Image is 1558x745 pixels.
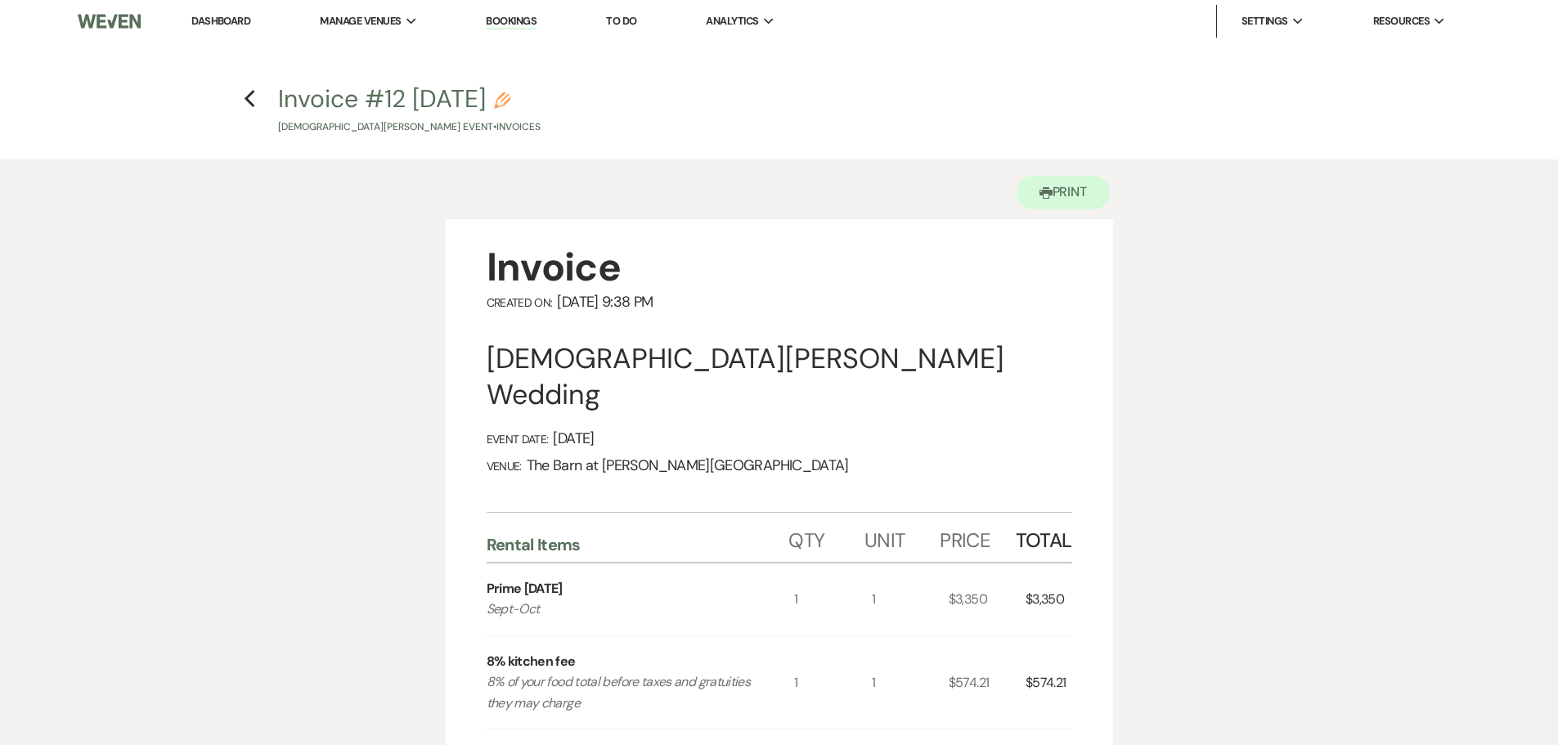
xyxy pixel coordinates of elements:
a: Bookings [486,14,537,29]
div: Invoice [487,242,1072,293]
p: [DEMOGRAPHIC_DATA][PERSON_NAME] Event • Invoices [278,119,541,135]
span: Venue: [487,459,522,473]
div: 1 [872,636,949,729]
div: 1 [794,636,871,729]
div: $3,350 [949,563,1026,635]
div: 8% kitchen fee [487,652,576,671]
div: Qty [788,513,864,562]
div: 1 [872,563,949,635]
span: Settings [1241,13,1288,29]
button: Print [1017,176,1111,209]
div: $574.21 [949,636,1026,729]
div: Rental Items [487,534,789,555]
a: Dashboard [191,14,250,28]
span: Created On: [487,295,553,310]
p: 8% of your food total before taxes and gratuities they may charge [487,671,764,713]
button: Invoice #12 [DATE][DEMOGRAPHIC_DATA][PERSON_NAME] Event•Invoices [278,87,541,135]
div: Total [1016,513,1072,562]
div: $574.21 [1026,636,1072,729]
div: [DATE] [487,429,1072,448]
span: Resources [1373,13,1430,29]
span: Event Date: [487,432,549,447]
p: Sept-Oct [487,599,764,620]
div: Prime [DATE] [487,579,563,599]
div: Unit [864,513,940,562]
div: $3,350 [1026,563,1072,635]
div: [DATE] 9:38 PM [487,293,1072,312]
span: Manage Venues [320,13,401,29]
img: Weven Logo [78,4,140,38]
div: Price [940,513,1015,562]
span: Analytics [706,13,758,29]
div: 1 [794,563,871,635]
div: [DEMOGRAPHIC_DATA][PERSON_NAME] Wedding [487,341,1072,413]
div: The Barn at [PERSON_NAME][GEOGRAPHIC_DATA] [487,456,1072,475]
a: To Do [606,14,636,28]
